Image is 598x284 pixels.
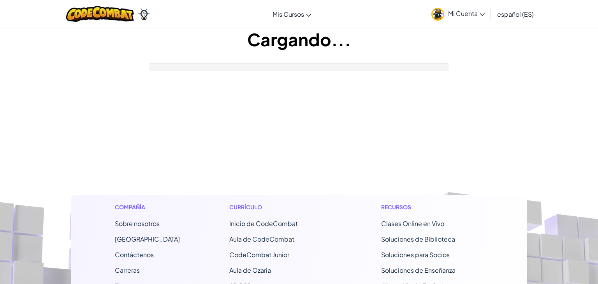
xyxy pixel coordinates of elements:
img: CodeCombat logo [66,6,134,22]
a: CodeCombat Junior [229,251,289,259]
span: Mi Cuenta [448,9,485,18]
span: español (ES) [497,10,534,18]
a: Soluciones de Biblioteca [381,235,455,243]
a: Soluciones para Socios [381,251,450,259]
a: Clases Online en Vivo [381,219,444,228]
a: [GEOGRAPHIC_DATA] [115,235,180,243]
a: Carreras [115,266,140,274]
span: Inicio de CodeCombat [229,219,298,228]
img: avatar [431,8,444,21]
a: Mi Cuenta [427,2,489,26]
img: Ozaria [138,8,150,20]
a: Aula de Ozaria [229,266,271,274]
span: Contáctenos [115,251,154,259]
a: Mis Cursos [269,4,315,25]
span: Mis Cursos [273,10,304,18]
a: Aula de CodeCombat [229,235,294,243]
h1: Compañía [115,203,180,211]
h1: Currículo [229,203,332,211]
a: Soluciones de Enseñanza [381,266,456,274]
a: español (ES) [493,4,538,25]
a: Sobre nosotros [115,219,160,228]
h1: Recursos [381,203,484,211]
